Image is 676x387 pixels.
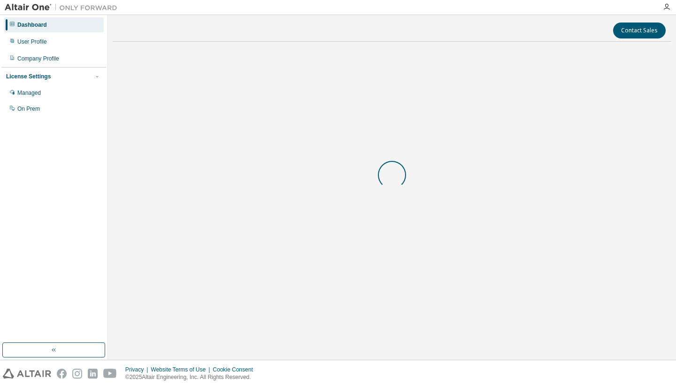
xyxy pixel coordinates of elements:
div: Company Profile [17,55,59,62]
div: Cookie Consent [213,366,258,373]
div: Privacy [125,366,151,373]
div: User Profile [17,38,47,46]
img: linkedin.svg [88,369,98,379]
div: Dashboard [17,21,47,29]
button: Contact Sales [613,23,666,38]
img: instagram.svg [72,369,82,379]
div: Website Terms of Use [151,366,213,373]
p: © 2025 Altair Engineering, Inc. All Rights Reserved. [125,373,259,381]
img: Altair One [5,3,122,12]
div: Managed [17,89,41,97]
img: youtube.svg [103,369,117,379]
img: facebook.svg [57,369,67,379]
div: On Prem [17,105,40,113]
img: altair_logo.svg [3,369,51,379]
div: License Settings [6,73,51,80]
